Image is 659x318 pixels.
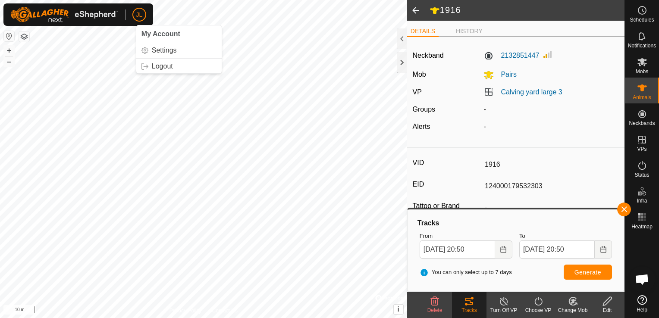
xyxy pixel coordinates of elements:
span: Help [637,307,647,312]
button: Choose Date [595,240,612,259]
div: Edit [590,306,624,314]
span: Logout [152,63,173,70]
span: JL [136,10,143,19]
span: Heatmap [631,224,653,229]
a: Calving yard large 3 [501,88,562,96]
button: + [4,45,14,56]
button: – [4,56,14,67]
li: HISTORY [452,27,486,36]
button: i [394,305,403,314]
span: Mobs [636,69,648,74]
div: Turn Off VP [486,306,521,314]
span: My Account [141,30,180,37]
label: EID [413,179,482,190]
label: Mob [413,71,426,78]
div: - [480,104,622,115]
label: 2132851447 [483,50,539,61]
div: Tracks [416,218,615,228]
a: Logout [136,59,222,73]
div: Choose VP [521,306,555,314]
span: Generate [574,269,601,276]
h2: 1916 [430,5,624,16]
label: Groups [413,106,435,113]
button: Map Layers [19,31,29,42]
img: Signal strength [543,49,553,59]
span: Delete [427,307,442,313]
label: VID [413,157,482,168]
label: Neckband [413,50,444,61]
div: Change Mob [555,306,590,314]
button: Reset Map [4,31,14,41]
a: Privacy Policy [169,307,202,315]
span: Schedules [630,17,654,22]
label: Alerts [413,123,430,130]
span: Animals [633,95,651,100]
span: Infra [637,198,647,203]
label: To [519,232,612,240]
span: i [398,306,399,313]
span: Neckbands [629,121,655,126]
div: Tracks [452,306,486,314]
a: Settings [136,44,222,57]
a: Contact Us [212,307,238,315]
img: Gallagher Logo [10,7,118,22]
li: DETAILS [407,27,439,37]
div: - [480,122,622,132]
span: Notifications [628,43,656,48]
label: From [420,232,512,240]
button: Generate [564,265,612,280]
label: Tattoo or Brand [413,200,482,212]
a: Help [625,292,659,316]
span: You can only select up to 7 days [420,268,512,277]
span: Pairs [494,71,516,78]
span: VPs [637,147,646,152]
div: Open chat [629,266,655,292]
span: Settings [152,47,177,54]
button: Choose Date [495,240,512,259]
span: Status [634,172,649,178]
label: VP [413,88,422,96]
